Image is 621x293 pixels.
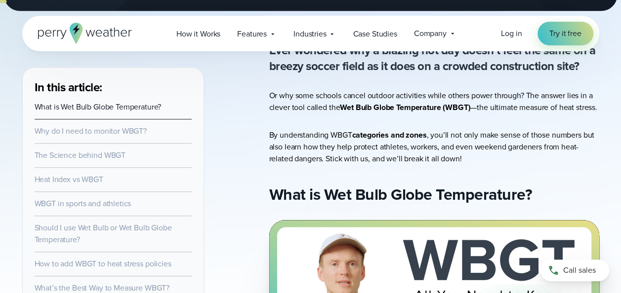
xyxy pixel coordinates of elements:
[237,28,267,40] span: Features
[35,101,162,112] a: What is Wet Bulb Globe Temperature?
[501,28,522,39] a: Log in
[35,258,171,269] a: How to add WBGT to heat stress policies
[549,28,581,39] span: Try it free
[540,259,609,281] a: Call sales
[353,28,397,40] span: Case Studies
[293,28,327,40] span: Industries
[269,42,599,74] p: Ever wondered why a blazing hot day doesn’t feel the same on a breezy soccer field as it does on ...
[35,174,103,185] a: Heat Index vs WBGT
[35,198,131,209] a: WBGT in sports and athletics
[269,129,599,165] p: By understanding WBGT , you’ll not only make sense of those numbers but also learn how they help ...
[352,129,426,141] strong: categories and zones
[538,22,593,45] a: Try it free
[269,184,599,204] h2: What is Wet Bulb Globe Temperature?
[269,90,599,113] p: Or why some schools cancel outdoor activities while others power through? The answer lies in a cl...
[168,24,229,44] a: How it Works
[35,149,126,161] a: The Science behind WBGT
[35,79,192,95] h3: In this article:
[563,264,596,276] span: Call sales
[414,28,447,39] span: Company
[344,24,405,44] a: Case Studies
[35,125,147,137] a: Why do I need to monitor WBGT?
[176,28,220,40] span: How it Works
[340,102,470,113] strong: Wet Bulb Globe Temperature (WBGT)
[35,222,172,245] a: Should I use Wet Bulb or Wet Bulb Globe Temperature?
